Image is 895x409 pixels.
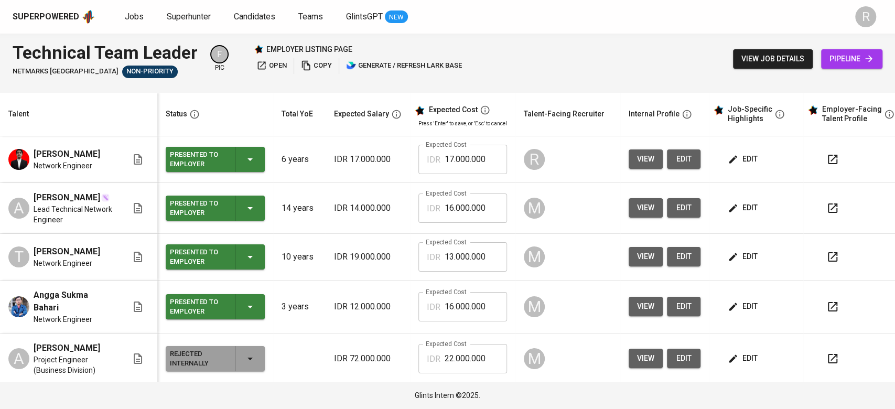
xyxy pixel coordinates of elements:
span: edit [675,352,692,365]
div: Presented to Employer [170,245,227,268]
button: view [629,198,663,218]
button: view job details [733,49,813,69]
span: edit [675,153,692,166]
span: copy [301,60,332,72]
div: Technical Team Leader [13,40,198,66]
p: 14 years [282,202,317,214]
div: Superpowered [13,11,79,23]
span: view [637,250,654,263]
button: edit [667,247,700,266]
p: IDR 19.000.000 [334,251,402,263]
img: app logo [81,9,95,25]
span: edit [675,300,692,313]
span: GlintsGPT [346,12,383,21]
div: Presented to Employer [170,197,227,220]
img: glints_star.svg [713,105,724,115]
button: edit [667,349,700,368]
div: Expected Salary [334,107,389,121]
button: edit [726,149,762,169]
a: Jobs [125,10,146,24]
span: Network Engineer [34,160,92,171]
p: IDR 14.000.000 [334,202,402,214]
span: Candidates [234,12,275,21]
a: GlintsGPT NEW [346,10,408,24]
img: magic_wand.svg [101,193,110,202]
span: [PERSON_NAME] [34,191,100,204]
button: edit [726,247,762,266]
p: IDR 72.000.000 [334,352,402,365]
button: view [629,247,663,266]
div: Status [166,107,187,121]
div: Presented to Employer [170,148,227,171]
span: Angga Sukma Bahari [34,289,115,314]
span: view [637,201,654,214]
p: IDR [427,301,440,314]
p: employer listing page [266,44,352,55]
span: Lead Technical Network Engineer [34,204,115,225]
span: pipeline [829,52,874,66]
button: Rejected Internally [166,346,265,371]
span: edit [730,153,758,166]
div: R [524,149,545,170]
div: Expected Cost [429,105,478,115]
button: edit [667,149,700,169]
button: edit [667,198,700,218]
span: edit [730,300,758,313]
div: Internal Profile [629,107,680,121]
span: [PERSON_NAME] [34,245,100,258]
div: F [210,45,229,63]
img: Angga Sukma Bahari [8,296,29,317]
span: Teams [298,12,323,21]
p: 6 years [282,153,317,166]
p: IDR [427,154,440,166]
p: Press 'Enter' to save, or 'Esc' to cancel [418,120,507,127]
span: edit [730,201,758,214]
p: 3 years [282,300,317,313]
span: edit [730,250,758,263]
p: IDR [427,202,440,215]
div: A [8,198,29,219]
div: Employer-Facing Talent Profile [822,105,882,123]
span: edit [675,201,692,214]
div: Presented to Employer [170,295,227,318]
div: M [524,348,545,369]
a: Superhunter [167,10,213,24]
p: IDR [427,251,440,264]
div: Talent [8,107,29,121]
button: Presented to Employer [166,147,265,172]
span: Superhunter [167,12,211,21]
span: [PERSON_NAME] [34,342,100,354]
img: glints_star.svg [807,105,818,115]
div: Job-Specific Highlights [728,105,772,123]
span: Jobs [125,12,144,21]
span: Netmarks [GEOGRAPHIC_DATA] [13,67,118,77]
img: Sigit Faizal [8,149,29,170]
div: A [8,348,29,369]
span: open [256,60,287,72]
div: T [8,246,29,267]
a: Candidates [234,10,277,24]
span: Project Engineer (Business Division) [34,354,115,375]
div: Rejected Internally [170,347,227,370]
button: edit [726,198,762,218]
p: IDR [427,353,440,365]
span: view [637,352,654,365]
div: Total YoE [282,107,313,121]
img: glints_star.svg [414,105,425,116]
button: view [629,349,663,368]
a: pipeline [821,49,882,69]
span: Network Engineer [34,314,92,325]
div: R [855,6,876,27]
span: edit [730,352,758,365]
p: IDR 12.000.000 [334,300,402,313]
div: M [524,246,545,267]
div: pic [210,45,229,72]
a: edit [667,297,700,316]
span: view job details [741,52,804,66]
button: edit [726,297,762,316]
button: lark generate / refresh lark base [343,58,465,74]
